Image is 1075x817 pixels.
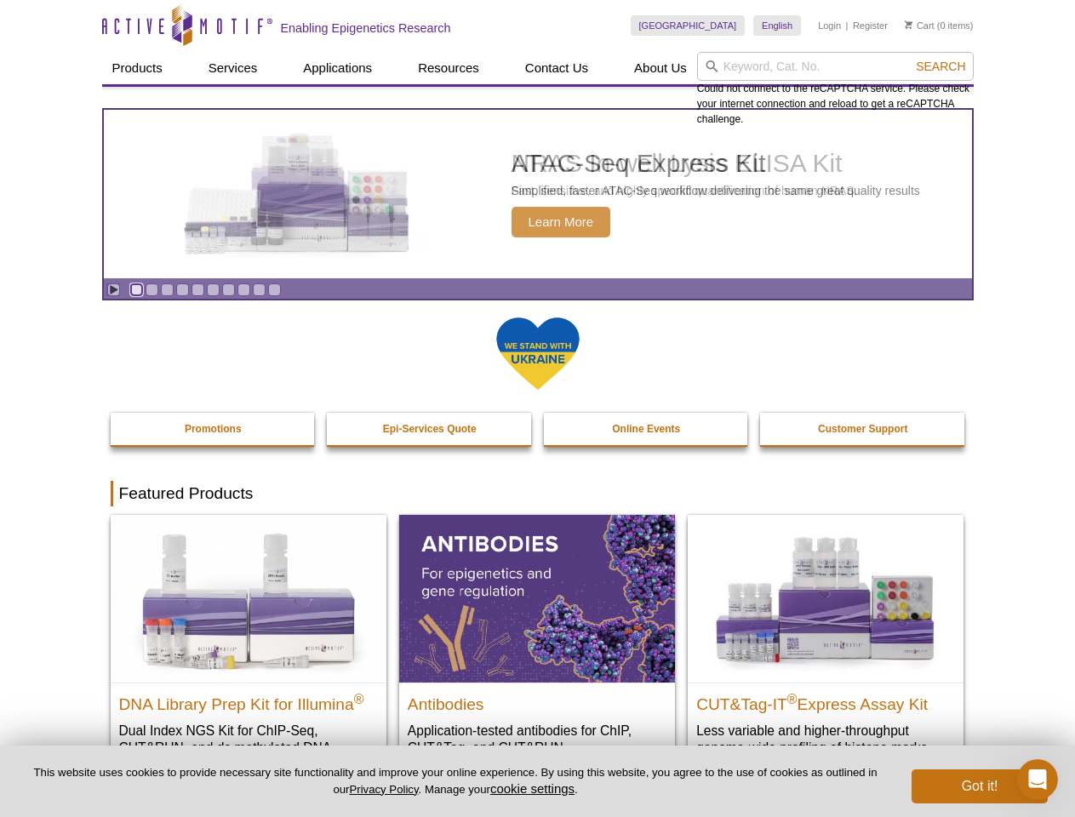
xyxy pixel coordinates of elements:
p: Application-tested antibodies for ChIP, CUT&Tag, and CUT&RUN. [408,722,666,757]
div: Could not connect to the reCAPTCHA service. Please check your internet connection and reload to g... [697,52,974,127]
a: Customer Support [760,413,966,445]
span: Search [916,60,965,73]
sup: ® [787,691,798,706]
a: All Antibodies Antibodies Application-tested antibodies for ChIP, CUT&Tag, and CUT&RUN. [399,515,675,773]
a: Login [818,20,841,31]
a: DNA Library Prep Kit for Illumina DNA Library Prep Kit for Illumina® Dual Index NGS Kit for ChIP-... [111,515,386,790]
img: ATAC-Seq Express Kit [158,129,439,259]
h2: ATAC-Seq Express Kit [512,151,920,176]
button: cookie settings [490,781,575,796]
h2: DNA Library Prep Kit for Illumina [119,688,378,713]
h2: Enabling Epigenetics Research [281,20,451,36]
a: Go to slide 2 [146,283,158,296]
img: CUT&Tag-IT® Express Assay Kit [688,515,963,682]
a: Go to slide 9 [253,283,266,296]
img: Your Cart [905,20,912,29]
a: Cart [905,20,935,31]
h2: Featured Products [111,481,965,506]
p: Simplified, faster ATAC-Seq workflow delivering the same great quality results [512,183,920,198]
button: Got it! [912,769,1048,803]
button: Search [911,59,970,74]
img: All Antibodies [399,515,675,682]
p: This website uses cookies to provide necessary site functionality and improve your online experie... [27,765,883,797]
h2: CUT&Tag-IT Express Assay Kit [696,688,955,713]
strong: Online Events [612,423,680,435]
a: Epi-Services Quote [327,413,533,445]
a: Products [102,52,173,84]
a: ATAC-Seq Express Kit ATAC-Seq Express Kit Simplified, faster ATAC-Seq workflow delivering the sam... [104,110,972,278]
a: Resources [408,52,489,84]
a: Go to slide 7 [222,283,235,296]
iframe: Intercom live chat [1017,759,1058,800]
a: CUT&Tag-IT® Express Assay Kit CUT&Tag-IT®Express Assay Kit Less variable and higher-throughput ge... [688,515,963,773]
a: Go to slide 3 [161,283,174,296]
strong: Promotions [185,423,242,435]
a: Go to slide 5 [192,283,204,296]
a: Go to slide 1 [130,283,143,296]
li: | [846,15,849,36]
sup: ® [354,691,364,706]
h2: Antibodies [408,688,666,713]
a: Go to slide 6 [207,283,220,296]
img: DNA Library Prep Kit for Illumina [111,515,386,682]
a: Privacy Policy [349,783,418,796]
p: Less variable and higher-throughput genome-wide profiling of histone marks​. [696,722,955,757]
img: We Stand With Ukraine [495,316,580,391]
a: Toggle autoplay [107,283,120,296]
a: Contact Us [515,52,598,84]
span: Learn More [512,207,611,237]
a: Services [198,52,268,84]
a: Go to slide 4 [176,283,189,296]
a: Online Events [544,413,750,445]
a: About Us [624,52,697,84]
a: [GEOGRAPHIC_DATA] [631,15,746,36]
li: (0 items) [905,15,974,36]
strong: Customer Support [818,423,907,435]
a: Register [853,20,888,31]
a: English [753,15,801,36]
a: Go to slide 8 [237,283,250,296]
a: Promotions [111,413,317,445]
p: Dual Index NGS Kit for ChIP-Seq, CUT&RUN, and ds methylated DNA assays. [119,722,378,774]
a: Go to slide 10 [268,283,281,296]
a: Applications [293,52,382,84]
input: Keyword, Cat. No. [697,52,974,81]
strong: Epi-Services Quote [383,423,477,435]
article: ATAC-Seq Express Kit [104,110,972,278]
